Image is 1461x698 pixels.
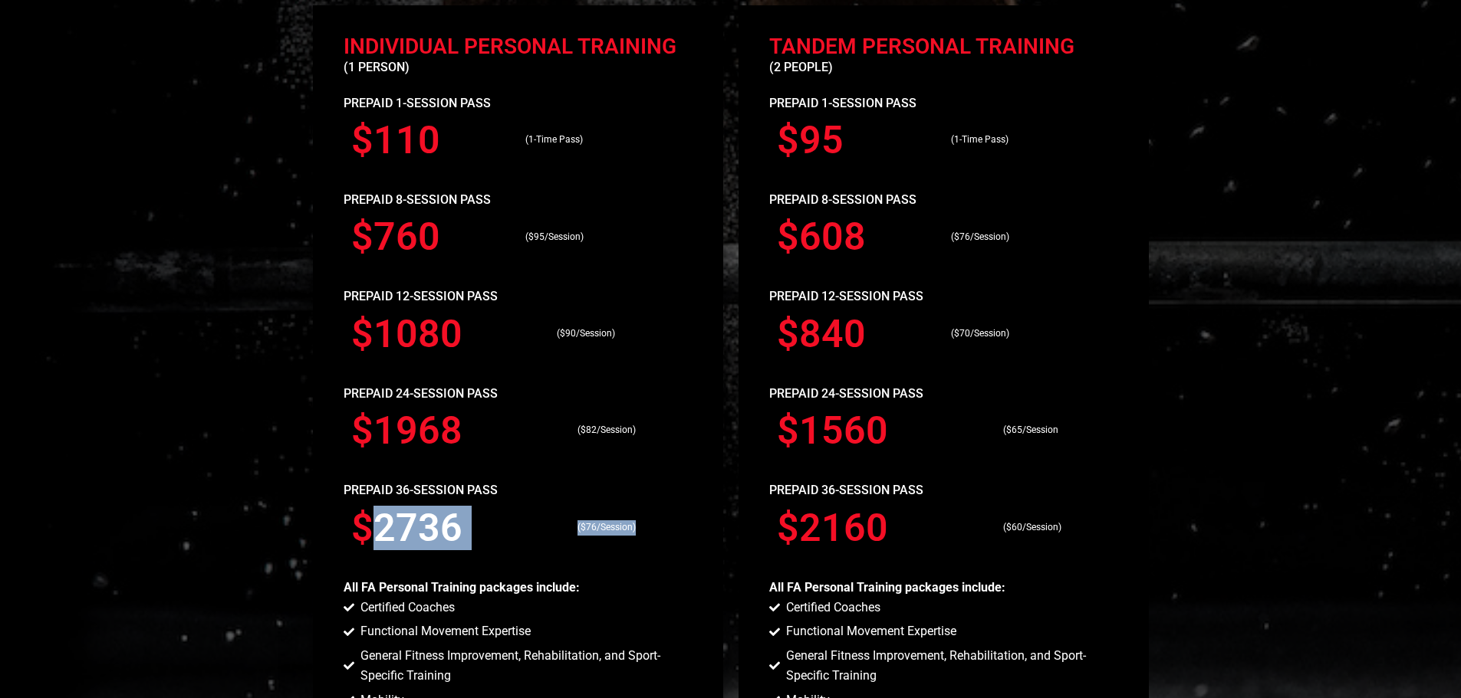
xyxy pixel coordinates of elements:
p: ($95/Session) [525,230,684,245]
span: Functional Movement Expertise [782,621,956,641]
h3: $608 [777,218,936,256]
b: All FA Personal Training packages include: [769,580,1005,595]
span: General Fitness Improvement, Rehabilitation, and Sport-Specific Training [782,646,1118,687]
p: PREPAID 36-SESSION PASS [769,480,1118,500]
span: General Fitness Improvement, Rehabilitation, and Sport-Specific Training [357,646,693,687]
p: PREPAID 12-SESSION PASS [344,287,693,306]
p: (2 People) [769,57,1118,77]
h3: $1080 [351,315,541,353]
h3: $840 [777,315,936,353]
span: Certified Coaches [357,598,455,618]
p: PREPAID 8-SESSION PASS [344,190,693,210]
p: ($76/Session) [577,520,684,536]
p: ($76/Session) [951,230,1110,245]
h3: $110 [351,121,511,159]
b: All FA Personal Training packages include: [344,580,580,595]
p: ($82/Session) [577,423,684,438]
p: PREPAID 24-SESSION PASs [344,384,693,404]
h3: $2160 [777,509,989,547]
p: ($60/Session) [1003,520,1110,536]
span: Functional Movement Expertise [357,621,531,641]
span: Certified Coaches [782,598,880,618]
p: (1 person) [344,57,693,77]
p: Prepaid 1-Session Pass [344,93,693,113]
p: ($70/Session) [951,326,1110,342]
h2: individual Personal Training [344,36,693,57]
h3: $1968 [351,411,563,450]
p: PREPAID 8-SESSION PASS [769,190,1118,210]
h3: $1560 [777,411,989,450]
p: Prepaid 1-Session Pass [769,93,1118,113]
h3: $760 [351,218,511,256]
p: ($90/Session) [557,326,685,342]
p: ($65/Session [1003,423,1110,438]
p: PREPAID 36-SESSION PASS [344,480,693,500]
p: PREPAID 24-SESSION PASs [769,384,1118,404]
p: (1-Time Pass) [951,133,1110,148]
h2: Tandem Personal Training [769,36,1118,57]
p: (1-Time Pass) [525,133,684,148]
h3: $2736 [351,509,563,547]
h3: $95 [777,121,936,159]
p: PREPAID 12-SESSION PASS [769,287,1118,306]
